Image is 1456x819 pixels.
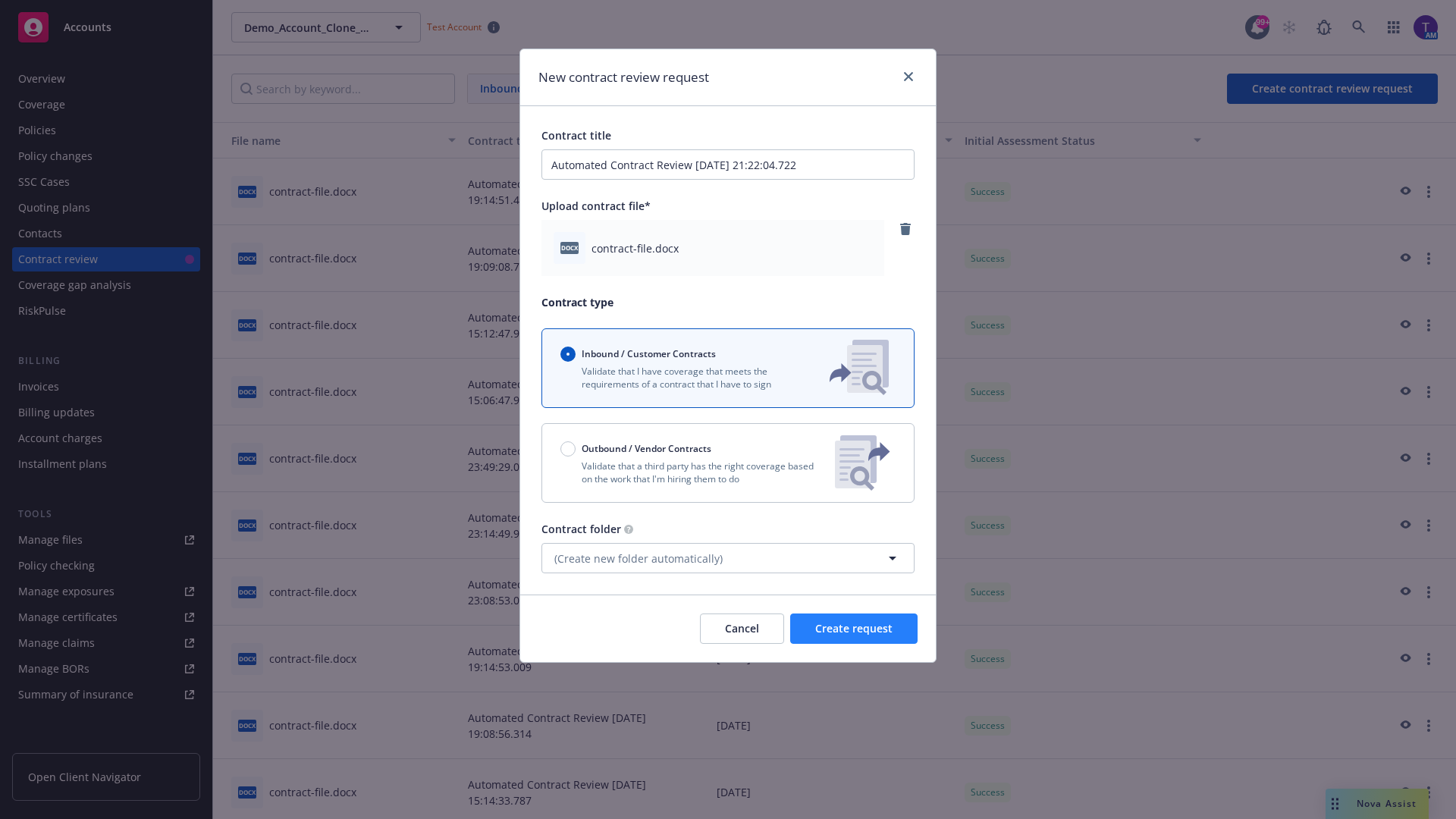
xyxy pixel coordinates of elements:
[815,621,893,635] span: Create request
[541,522,621,536] span: Contract folder
[560,441,576,457] input: Outbound / Vendor Contracts
[700,613,784,644] button: Cancel
[541,199,651,213] span: Upload contract file*
[554,551,723,566] span: (Create new folder automatically)
[541,294,915,310] p: Contract type
[560,460,823,485] p: Validate that a third party has the right coverage based on the work that I'm hiring them to do
[725,621,759,635] span: Cancel
[899,67,918,86] a: close
[538,67,709,87] h1: New contract review request
[541,423,915,503] button: Outbound / Vendor ContractsValidate that a third party has the right coverage based on the work t...
[541,328,915,408] button: Inbound / Customer ContractsValidate that I have coverage that meets the requirements of a contra...
[541,149,915,180] input: Enter a title for this contract
[541,543,915,573] button: (Create new folder automatically)
[790,613,918,644] button: Create request
[591,240,679,256] span: contract-file.docx
[541,128,611,143] span: Contract title
[560,365,805,391] p: Validate that I have coverage that meets the requirements of a contract that I have to sign
[560,242,579,253] span: docx
[582,442,711,455] span: Outbound / Vendor Contracts
[560,347,576,362] input: Inbound / Customer Contracts
[896,220,915,238] a: remove
[582,347,716,360] span: Inbound / Customer Contracts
